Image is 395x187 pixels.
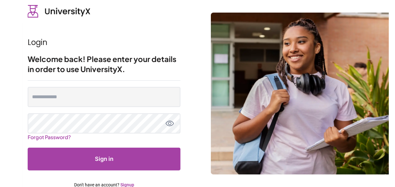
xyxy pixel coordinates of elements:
[165,119,174,128] button: toggle password view
[28,37,180,48] h1: Login
[28,54,180,74] h2: Welcome back! Please enter your details in order to use UniversityX.
[28,5,91,18] img: UniversityX logo
[28,148,180,170] button: Submit form
[28,131,71,143] a: Forgot Password?
[211,13,389,174] img: login background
